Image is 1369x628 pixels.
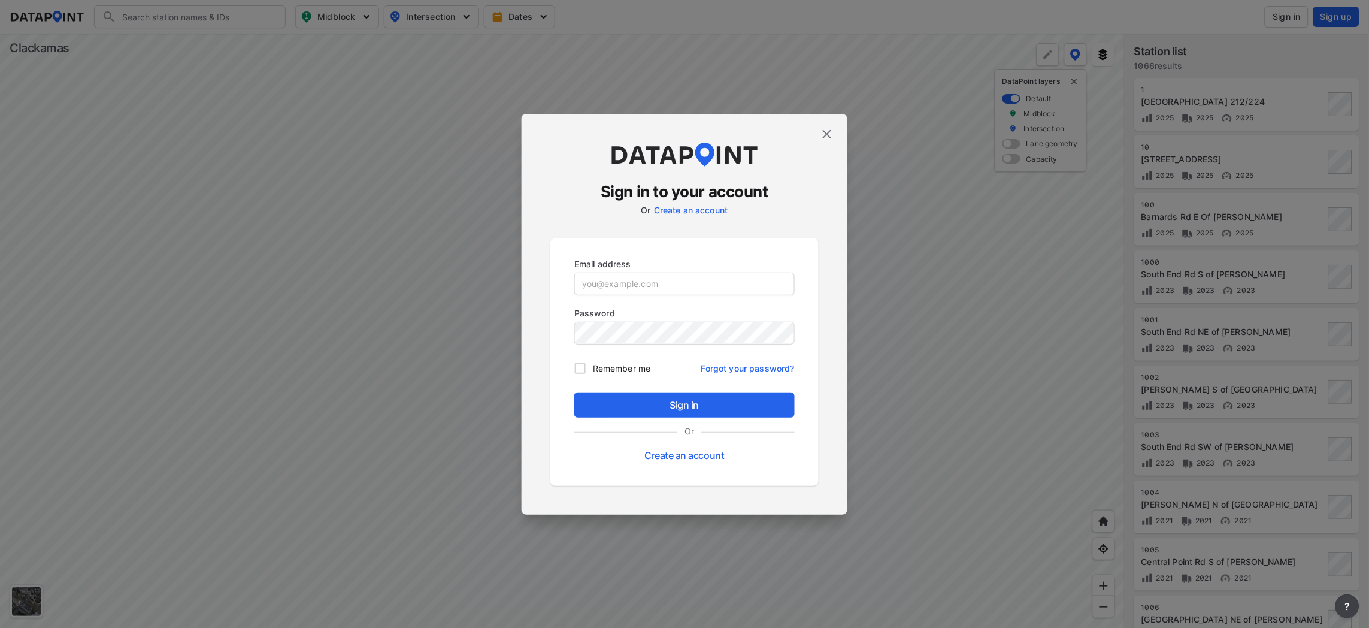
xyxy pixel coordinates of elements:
[701,356,795,375] a: Forgot your password?
[610,143,759,167] img: dataPointLogo.9353c09d.svg
[574,258,795,270] p: Email address
[654,205,728,215] a: Create an account
[574,393,795,418] button: Sign in
[644,449,724,461] a: Create an account
[550,181,819,203] h3: Sign in to your account
[575,273,794,295] input: you@example.com
[1335,594,1359,618] button: more
[1343,599,1352,614] span: ?
[820,127,834,141] img: close.efbf2170.svg
[677,425,701,437] label: Or
[574,307,795,319] p: Password
[593,362,650,375] span: Remember me
[641,205,650,215] label: Or
[584,398,785,412] span: Sign in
